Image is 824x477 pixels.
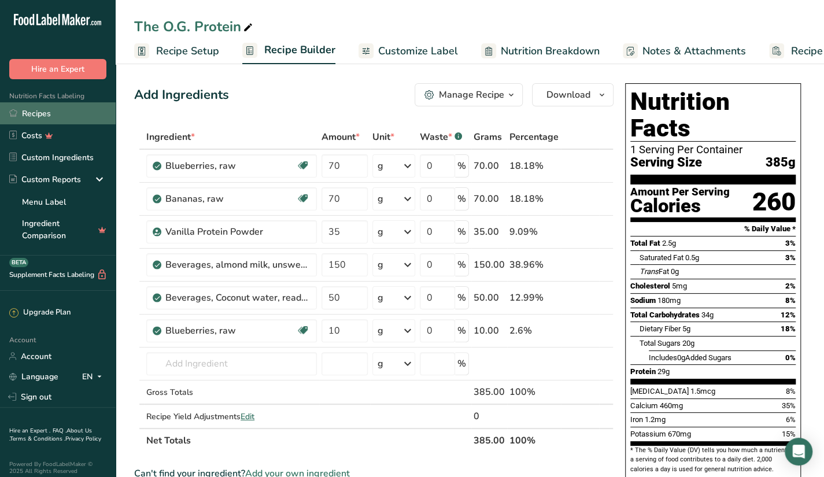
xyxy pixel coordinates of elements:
span: Total Fat [630,239,660,247]
a: Notes & Attachments [623,38,746,64]
div: 150.00 [474,258,505,272]
div: 10.00 [474,324,505,338]
button: Download [532,83,614,106]
div: g [378,357,383,371]
div: 100% [509,385,559,399]
span: Percentage [509,130,559,144]
span: Protein [630,367,656,376]
a: Language [9,367,58,387]
section: * The % Daily Value (DV) tells you how much a nutrient in a serving of food contributes to a dail... [630,446,796,474]
section: % Daily Value * [630,222,796,236]
span: 5g [682,324,690,333]
h1: Nutrition Facts [630,88,796,142]
div: Gross Totals [146,386,317,398]
span: Saturated Fat [640,253,683,262]
div: 50.00 [474,291,505,305]
div: Blueberries, raw [165,159,296,173]
span: 8% [786,387,796,395]
div: 260 [752,187,796,217]
span: 0g [671,267,679,276]
div: The O.G. Protein [134,16,255,37]
span: 2.5g [662,239,676,247]
span: Edit [241,411,254,422]
span: Dietary Fiber [640,324,681,333]
span: Notes & Attachments [642,43,746,59]
div: Beverages, almond milk, unsweetened, shelf stable [165,258,310,272]
div: Vanilla Protein Powder [165,225,310,239]
div: 18.18% [509,159,559,173]
div: 70.00 [474,192,505,206]
div: g [378,159,383,173]
span: Iron [630,415,643,424]
span: Calcium [630,401,658,410]
span: 18% [781,324,796,333]
span: 0% [785,353,796,362]
span: 1.2mg [645,415,666,424]
a: Recipe Setup [134,38,219,64]
div: Amount Per Serving [630,187,730,198]
div: EN [82,369,106,383]
span: Download [546,88,590,102]
th: Net Totals [144,428,471,452]
div: Recipe Yield Adjustments [146,411,317,423]
i: Trans [640,267,659,276]
span: Total Carbohydrates [630,310,700,319]
div: Calories [630,198,730,215]
div: Manage Recipe [439,88,504,102]
span: Recipe Setup [156,43,219,59]
div: 0 [474,409,505,423]
div: Custom Reports [9,173,81,186]
button: Hire an Expert [9,59,106,79]
span: 1.5mcg [690,387,715,395]
span: Serving Size [630,156,702,170]
a: Nutrition Breakdown [481,38,600,64]
span: 0.5g [685,253,699,262]
div: 2.6% [509,324,559,338]
div: g [378,324,383,338]
a: Customize Label [359,38,458,64]
span: Fat [640,267,669,276]
span: 5mg [672,282,687,290]
span: 8% [785,296,796,305]
span: 34g [701,310,714,319]
div: 12.99% [509,291,559,305]
span: Potassium [630,430,666,438]
a: Hire an Expert . [9,427,50,435]
span: 35% [782,401,796,410]
span: 12% [781,310,796,319]
div: g [378,291,383,305]
th: 385.00 [471,428,507,452]
div: Powered By FoodLabelMaker © 2025 All Rights Reserved [9,461,106,475]
span: 670mg [668,430,691,438]
div: Open Intercom Messenger [785,438,812,465]
span: 2% [785,282,796,290]
span: 3% [785,239,796,247]
a: About Us . [9,427,92,443]
span: Recipe Builder [264,42,335,58]
a: FAQ . [53,427,66,435]
button: Manage Recipe [415,83,523,106]
span: Total Sugars [640,339,681,347]
div: BETA [9,258,28,267]
div: Waste [420,130,462,144]
input: Add Ingredient [146,352,317,375]
span: Cholesterol [630,282,670,290]
span: 20g [682,339,694,347]
span: Grams [474,130,502,144]
div: 70.00 [474,159,505,173]
div: Bananas, raw [165,192,296,206]
span: 15% [782,430,796,438]
div: 1 Serving Per Container [630,144,796,156]
div: Beverages, Coconut water, ready-to-drink, unsweetened [165,291,310,305]
span: 29g [657,367,670,376]
a: Terms & Conditions . [10,435,65,443]
div: g [378,192,383,206]
span: 0g [677,353,685,362]
span: Sodium [630,296,656,305]
div: 9.09% [509,225,559,239]
div: 38.96% [509,258,559,272]
span: Ingredient [146,130,195,144]
a: Privacy Policy [65,435,101,443]
span: Amount [322,130,360,144]
a: Recipe Builder [242,37,335,65]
